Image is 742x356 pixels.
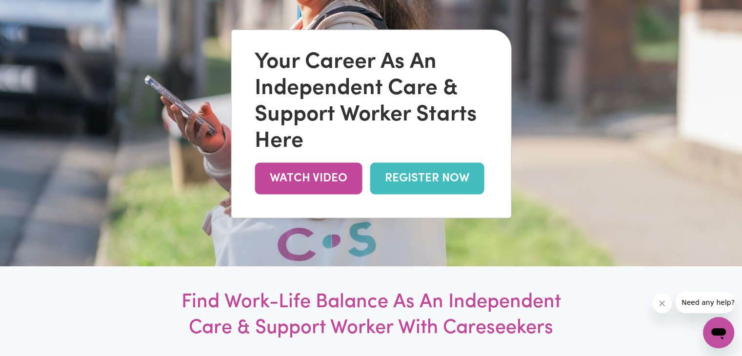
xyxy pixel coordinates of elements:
a: REGISTER NOW [370,162,484,194]
iframe: Button to launch messaging window [703,317,734,348]
iframe: Message from company [676,292,734,313]
a: WATCH VIDEO [255,162,362,194]
h1: Find Work-Life Balance As An Independent Care & Support Worker With Careseekers [162,290,581,341]
div: Your Career As An Independent Care & Support Worker Starts Here [255,49,487,155]
span: Need any help? [6,7,59,15]
iframe: Close message [652,294,672,313]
